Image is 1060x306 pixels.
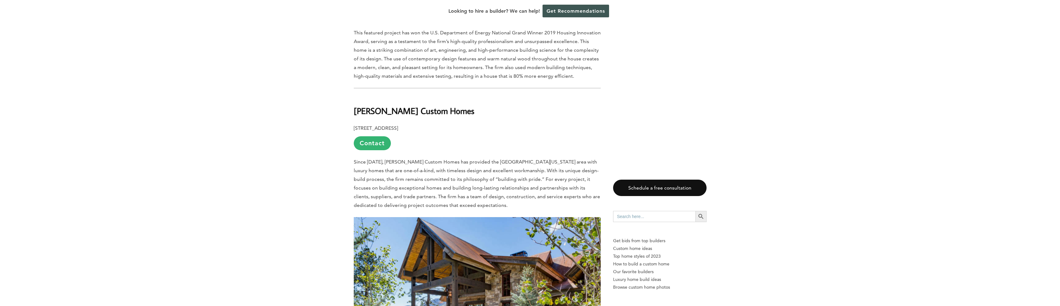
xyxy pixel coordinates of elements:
p: Get bids from top builders [613,237,707,245]
a: Get Recommendations [543,5,609,17]
iframe: Drift Widget Chat Controller [1029,275,1053,299]
span: Since [DATE], [PERSON_NAME] Custom Homes has provided the [GEOGRAPHIC_DATA][US_STATE] area with l... [354,159,600,208]
a: Contact [354,136,391,150]
b: [PERSON_NAME] Custom Homes [354,105,474,116]
b: [STREET_ADDRESS] [354,125,398,131]
svg: Search [698,213,704,220]
a: Luxury home build ideas [613,276,707,283]
a: Schedule a free consultation [613,180,707,196]
a: Browse custom home photos [613,283,707,291]
a: Top home styles of 2023 [613,252,707,260]
a: Custom home ideas [613,245,707,252]
a: Our favorite builders [613,268,707,276]
span: This featured project has won the U.S. Department of Energy National Grand Winner 2019 Housing In... [354,30,601,79]
a: How to build a custom home [613,260,707,268]
input: Search here... [613,211,695,222]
